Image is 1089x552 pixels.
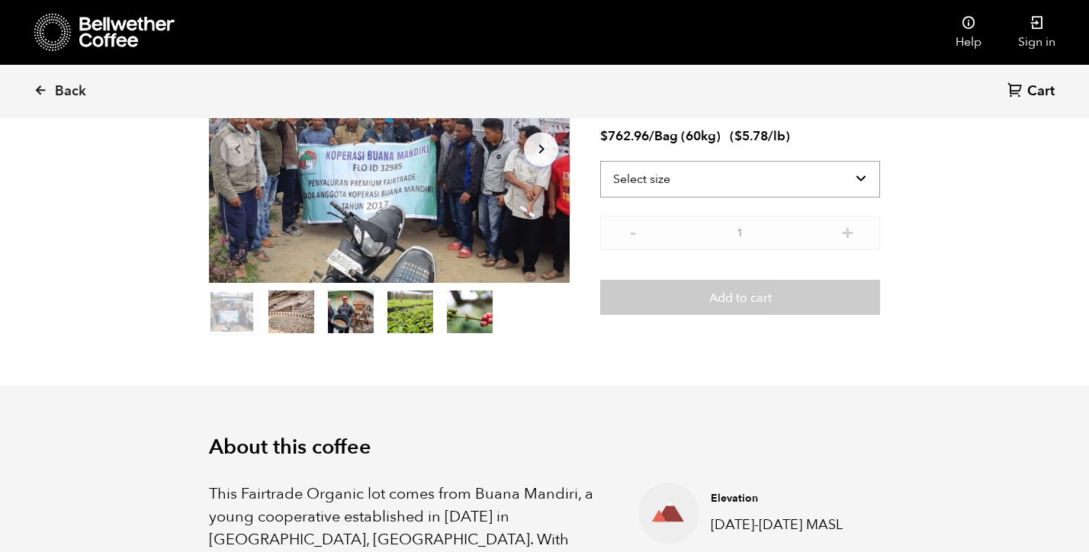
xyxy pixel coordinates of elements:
[711,491,856,506] h4: Elevation
[734,127,768,145] bdi: 5.78
[55,82,86,101] span: Back
[209,435,880,460] h2: About this coffee
[730,127,790,145] span: ( )
[1007,82,1058,102] a: Cart
[711,515,856,535] p: [DATE]-[DATE] MASL
[649,127,654,145] span: /
[600,127,649,145] bdi: 762.96
[734,127,742,145] span: $
[654,127,721,145] span: Bag (60kg)
[623,223,642,239] button: -
[600,280,880,315] button: Add to cart
[1027,82,1055,101] span: Cart
[600,127,608,145] span: $
[768,127,785,145] span: /lb
[838,223,857,239] button: +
